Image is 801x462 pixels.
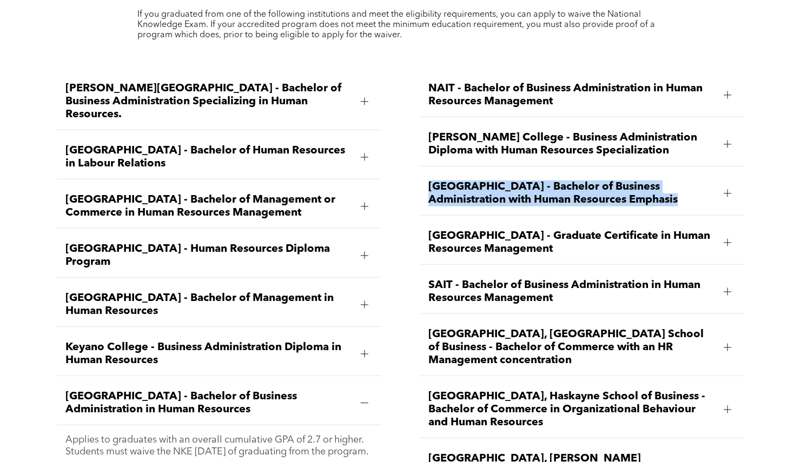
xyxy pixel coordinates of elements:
span: [GEOGRAPHIC_DATA] - Human Resources Diploma Program [65,243,352,269]
span: SAIT - Bachelor of Business Administration in Human Resources Management [428,279,715,305]
span: If you graduated from one of the following institutions and meet the eligibility requirements, yo... [137,10,655,39]
span: NAIT - Bachelor of Business Administration in Human Resources Management [428,82,715,108]
span: Keyano College - Business Administration Diploma in Human Resources [65,341,352,367]
span: [GEOGRAPHIC_DATA] - Bachelor of Business Administration in Human Resources [65,390,352,416]
span: [PERSON_NAME][GEOGRAPHIC_DATA] - Bachelor of Business Administration Specializing in Human Resour... [65,82,352,121]
span: [GEOGRAPHIC_DATA] - Bachelor of Management in Human Resources [65,292,352,318]
span: [GEOGRAPHIC_DATA] - Bachelor of Management or Commerce in Human Resources Management [65,193,352,219]
span: [GEOGRAPHIC_DATA], [GEOGRAPHIC_DATA] School of Business - Bachelor of Commerce with an HR Managem... [428,328,715,367]
span: [GEOGRAPHIC_DATA], Haskayne School of Business - Bachelor of Commerce in Organizational Behaviour... [428,390,715,429]
span: [PERSON_NAME] College - Business Administration Diploma with Human Resources Specialization [428,131,715,157]
span: [GEOGRAPHIC_DATA] - Graduate Certificate in Human Resources Management [428,230,715,256]
p: Applies to graduates with an overall cumulative GPA of 2.7 or higher. Students must waive the NKE... [65,434,373,458]
span: [GEOGRAPHIC_DATA] - Bachelor of Business Administration with Human Resources Emphasis [428,180,715,206]
span: [GEOGRAPHIC_DATA] - Bachelor of Human Resources in Labour Relations [65,144,352,170]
